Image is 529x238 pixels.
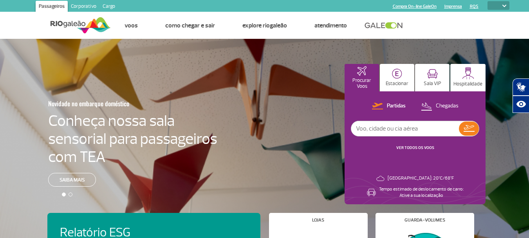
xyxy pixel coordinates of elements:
p: Sala VIP [424,81,441,87]
h4: Guarda-volumes [404,218,445,222]
div: Plugin de acessibilidade da Hand Talk. [513,78,529,113]
p: Estacionar [386,81,408,87]
button: Procurar Voos [345,64,379,91]
a: Cargo [99,1,118,13]
p: Tempo estimado de deslocamento de carro: Ative a sua localização [379,186,464,199]
h4: Conheça nossa sala sensorial para passageiros com TEA [48,112,217,166]
img: hospitality.svg [462,67,474,79]
a: RQS [470,4,478,9]
button: Abrir recursos assistivos. [513,96,529,113]
a: Explore RIOgaleão [242,22,287,29]
a: Voos [125,22,138,29]
p: [GEOGRAPHIC_DATA]: 20°C/68°F [388,175,454,182]
p: Procurar Voos [348,78,375,89]
a: Passageiros [36,1,68,13]
a: Imprensa [444,4,462,9]
a: Atendimento [314,22,347,29]
img: vipRoom.svg [427,69,438,79]
button: Estacionar [380,64,414,91]
p: Hospitalidade [453,81,482,87]
button: VER TODOS OS VOOS [394,145,437,151]
button: Hospitalidade [450,64,486,91]
button: Sala VIP [415,64,450,91]
img: airplaneHomeActive.svg [357,66,367,76]
button: Partidas [370,101,408,111]
button: Chegadas [419,101,461,111]
button: Abrir tradutor de língua de sinais. [513,78,529,96]
a: VER TODOS OS VOOS [396,145,434,150]
h4: Lojas [312,218,324,222]
a: Como chegar e sair [165,22,215,29]
p: Chegadas [436,102,459,110]
p: Partidas [387,102,406,110]
input: Voo, cidade ou cia aérea [351,121,459,136]
a: Corporativo [68,1,99,13]
img: carParkingHome.svg [392,69,402,79]
h3: Novidade no embarque doméstico [48,95,179,112]
a: Saiba mais [48,173,96,187]
a: Compra On-line GaleOn [393,4,437,9]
